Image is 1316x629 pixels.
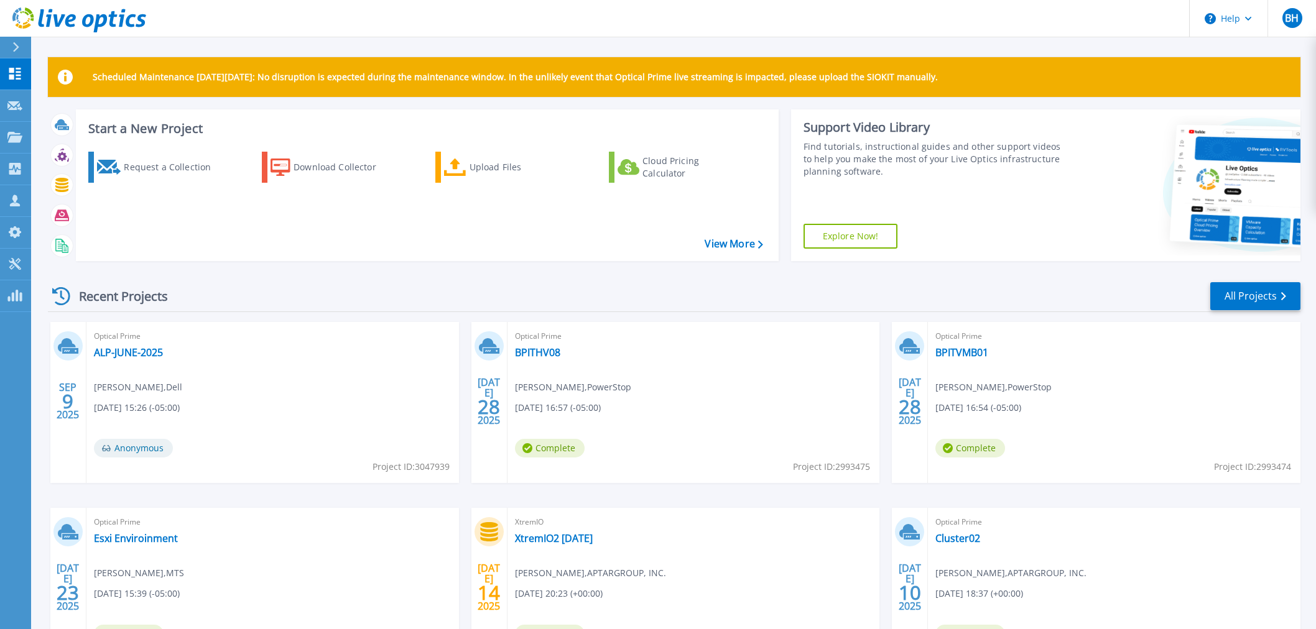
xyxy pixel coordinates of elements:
[935,329,1293,343] span: Optical Prime
[373,460,450,474] span: Project ID: 3047939
[94,532,178,544] a: Esxi Enviroinment
[124,155,223,180] div: Request a Collection
[48,281,185,311] div: Recent Projects
[898,564,922,610] div: [DATE] 2025
[478,587,500,598] span: 14
[477,564,501,610] div: [DATE] 2025
[515,401,601,415] span: [DATE] 16:57 (-05:00)
[935,587,1023,600] span: [DATE] 18:37 (+00:00)
[935,401,1021,415] span: [DATE] 16:54 (-05:00)
[262,152,401,183] a: Download Collector
[899,587,921,598] span: 10
[94,346,163,359] a: ALP-JUNE-2025
[804,224,898,249] a: Explore Now!
[935,380,1052,394] span: [PERSON_NAME] , PowerStop
[515,532,593,544] a: XtremIO2 [DATE]
[935,532,980,544] a: Cluster02
[705,238,762,250] a: View More
[477,379,501,424] div: [DATE] 2025
[515,566,666,580] span: [PERSON_NAME] , APTARGROUP, INC.
[515,346,560,359] a: BPITHV08
[94,329,452,343] span: Optical Prime
[609,152,748,183] a: Cloud Pricing Calculator
[94,515,452,529] span: Optical Prime
[1214,460,1291,474] span: Project ID: 2993474
[57,587,79,598] span: 23
[56,379,80,424] div: SEP 2025
[793,460,870,474] span: Project ID: 2993475
[935,515,1293,529] span: Optical Prime
[94,401,180,415] span: [DATE] 15:26 (-05:00)
[88,152,227,183] a: Request a Collection
[1285,13,1299,23] span: BH
[94,587,180,600] span: [DATE] 15:39 (-05:00)
[470,155,569,180] div: Upload Files
[804,140,1065,178] div: Find tutorials, instructional guides and other support videos to help you make the most of your L...
[435,152,574,183] a: Upload Files
[94,380,182,394] span: [PERSON_NAME] , Dell
[515,329,873,343] span: Optical Prime
[478,402,500,412] span: 28
[935,439,1005,457] span: Complete
[515,587,603,600] span: [DATE] 20:23 (+00:00)
[935,566,1087,580] span: [PERSON_NAME] , APTARGROUP, INC.
[93,72,938,82] p: Scheduled Maintenance [DATE][DATE]: No disruption is expected during the maintenance window. In t...
[294,155,393,180] div: Download Collector
[1210,282,1300,310] a: All Projects
[515,439,585,457] span: Complete
[62,396,73,406] span: 9
[515,515,873,529] span: XtremIO
[642,155,742,180] div: Cloud Pricing Calculator
[56,564,80,610] div: [DATE] 2025
[88,122,762,135] h3: Start a New Project
[898,379,922,424] div: [DATE] 2025
[804,119,1065,135] div: Support Video Library
[515,380,631,394] span: [PERSON_NAME] , PowerStop
[935,346,988,359] a: BPITVMB01
[94,566,184,580] span: [PERSON_NAME] , MTS
[94,439,173,457] span: Anonymous
[899,402,921,412] span: 28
